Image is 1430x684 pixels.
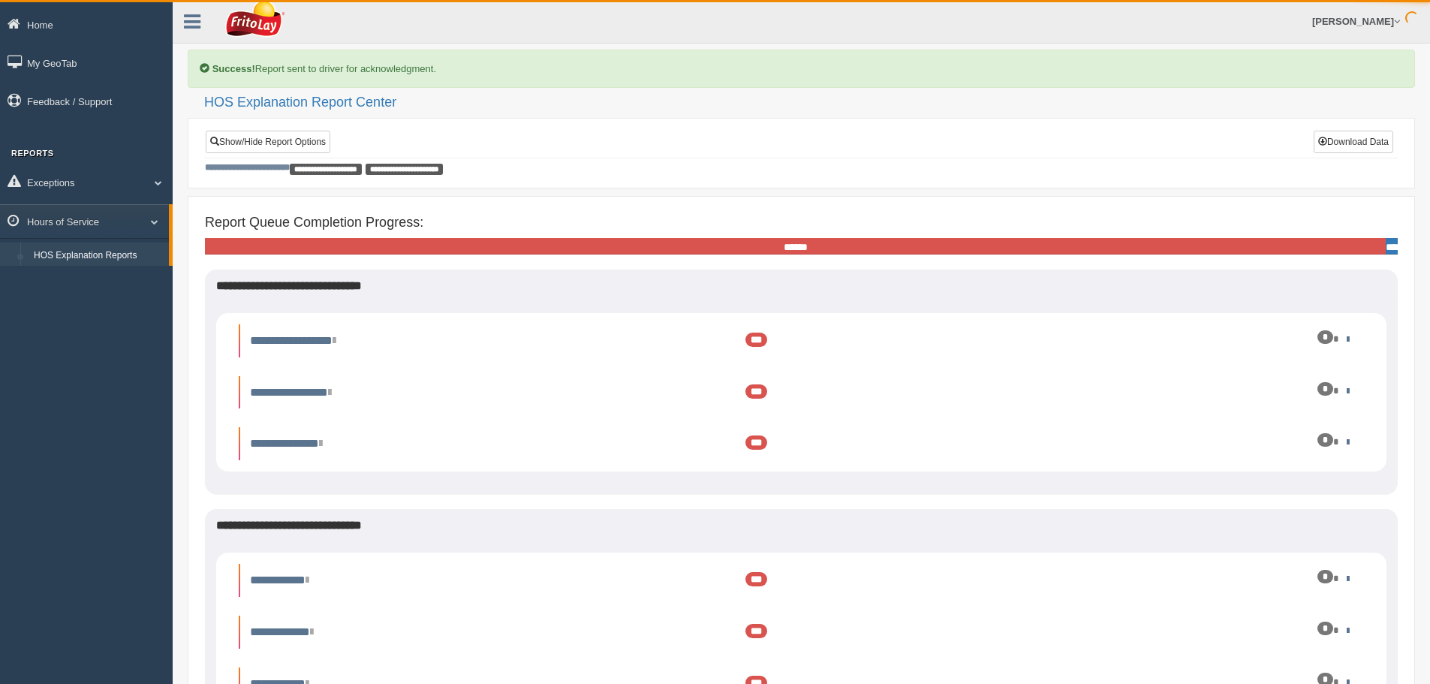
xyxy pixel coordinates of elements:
li: Expand [239,376,1364,409]
b: Success! [212,63,255,74]
h2: HOS Explanation Report Center [204,95,1415,110]
li: Expand [239,427,1364,460]
a: Show/Hide Report Options [206,131,330,153]
li: Expand [239,616,1364,649]
a: HOS Explanation Reports [27,243,169,270]
div: Report sent to driver for acknowledgment. [188,50,1415,88]
li: Expand [239,564,1364,597]
li: Expand [239,324,1364,357]
button: Download Data [1314,131,1393,153]
h4: Report Queue Completion Progress: [205,215,1398,231]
